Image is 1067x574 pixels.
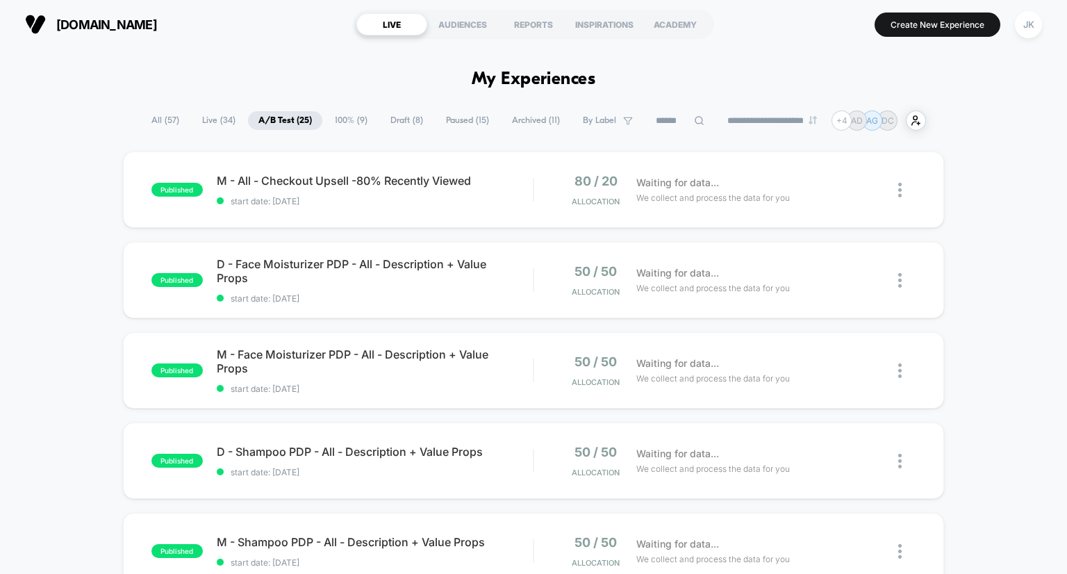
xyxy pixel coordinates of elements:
span: Waiting for data... [636,536,719,552]
span: 80 / 20 [574,174,618,188]
span: 50 / 50 [574,264,617,279]
span: [DOMAIN_NAME] [56,17,157,32]
h1: My Experiences [472,69,596,90]
div: ACADEMY [640,13,711,35]
span: published [151,273,203,287]
span: Paused ( 15 ) [436,111,499,130]
span: published [151,183,203,197]
span: Draft ( 8 ) [380,111,433,130]
span: By Label [583,115,616,126]
span: D - Shampoo PDP - All - Description + Value Props [217,445,533,459]
div: + 4 [832,110,852,131]
span: Allocation [572,287,620,297]
span: Allocation [572,377,620,387]
img: close [898,183,902,197]
img: close [898,454,902,468]
span: published [151,454,203,468]
div: AUDIENCES [427,13,498,35]
button: [DOMAIN_NAME] [21,13,161,35]
span: start date: [DATE] [217,467,533,477]
button: Create New Experience [875,13,1000,37]
span: All ( 57 ) [141,111,190,130]
span: 50 / 50 [574,445,617,459]
span: Waiting for data... [636,356,719,371]
p: AD [851,115,863,126]
span: published [151,363,203,377]
img: close [898,363,902,378]
span: We collect and process the data for you [636,552,790,566]
span: 100% ( 9 ) [324,111,378,130]
p: DC [882,115,894,126]
button: JK [1011,10,1046,39]
span: Waiting for data... [636,175,719,190]
img: close [898,273,902,288]
span: M - Shampoo PDP - All - Description + Value Props [217,535,533,549]
div: JK [1015,11,1042,38]
span: We collect and process the data for you [636,191,790,204]
span: D - Face Moisturizer PDP - All - Description + Value Props [217,257,533,285]
img: end [809,116,817,124]
span: Allocation [572,558,620,568]
div: REPORTS [498,13,569,35]
div: INSPIRATIONS [569,13,640,35]
span: A/B Test ( 25 ) [248,111,322,130]
span: We collect and process the data for you [636,281,790,295]
span: published [151,544,203,558]
span: M - Face Moisturizer PDP - All - Description + Value Props [217,347,533,375]
span: start date: [DATE] [217,293,533,304]
span: Allocation [572,197,620,206]
img: close [898,544,902,559]
span: Waiting for data... [636,265,719,281]
span: Waiting for data... [636,446,719,461]
span: start date: [DATE] [217,384,533,394]
span: M - All - Checkout Upsell -80% Recently Viewed [217,174,533,188]
p: AG [866,115,878,126]
span: start date: [DATE] [217,557,533,568]
img: Visually logo [25,14,46,35]
span: Live ( 34 ) [192,111,246,130]
span: start date: [DATE] [217,196,533,206]
span: We collect and process the data for you [636,462,790,475]
span: Allocation [572,468,620,477]
span: Archived ( 11 ) [502,111,570,130]
span: 50 / 50 [574,535,617,550]
span: 50 / 50 [574,354,617,369]
span: We collect and process the data for you [636,372,790,385]
div: LIVE [356,13,427,35]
